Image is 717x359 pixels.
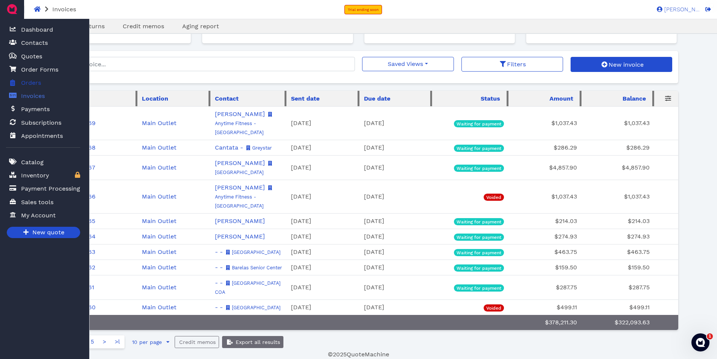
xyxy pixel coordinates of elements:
button: 10 per page [128,336,174,348]
a: [PERSON_NAME] [215,233,265,240]
tspan: $ [11,53,13,57]
span: Filters [506,61,526,68]
footer: © 2025 QuoteMachine [39,350,678,359]
span: [DATE] [364,144,384,151]
a: [GEOGRAPHIC_DATA] [224,304,280,311]
span: $286.29 [554,144,577,151]
span: Trial ending soon [348,8,379,12]
a: Anytime Fitness - [GEOGRAPHIC_DATA] [215,110,274,136]
input: Search an invoice... [45,57,355,71]
a: Main Outlet [142,164,177,171]
a: Anytime Fitness - [GEOGRAPHIC_DATA] [215,184,274,209]
a: [PERSON_NAME] [215,110,265,118]
span: $463.75 [554,248,577,255]
a: Payment Processing [6,181,80,196]
span: [DATE] [291,304,311,311]
span: [DATE] [291,264,311,271]
a: INV-0163 [69,248,95,255]
span: [DATE] [291,119,311,127]
span: Aging report [182,23,219,30]
a: Main Outlet [142,304,177,311]
button: New invoice [571,57,672,72]
span: $159.50 [628,264,650,271]
a: INV-0169 [69,119,96,127]
span: $499.11 [557,304,577,311]
a: Orders [6,75,80,91]
span: Sales tools [21,198,53,207]
span: Waiting for payment [457,146,501,151]
span: Voided [486,306,501,310]
a: Main Outlet [142,119,177,127]
span: Waiting for payment [457,266,501,270]
span: Catalog [21,158,44,167]
span: $274.93 [627,233,650,240]
a: [GEOGRAPHIC_DATA] [224,248,280,255]
a: - - [215,248,223,255]
span: Amount [550,94,573,103]
a: Aging report [173,22,228,31]
a: Inventory [6,168,80,183]
span: Sent date [291,94,320,103]
a: Trial ending soon [344,5,382,14]
span: $4,857.90 [549,164,577,171]
a: Subscriptions [6,115,80,130]
span: $499.11 [629,304,650,311]
span: [DATE] [364,233,384,240]
span: $214.03 [555,217,577,225]
a: INV-0168 [69,144,96,151]
span: Subscriptions [21,118,61,127]
span: New quote [31,228,64,237]
span: Orders [21,78,41,87]
a: Quotes [6,49,80,64]
a: Go to next page [98,335,111,348]
span: Contact [215,94,239,103]
a: INV-0160 [69,304,96,311]
a: INV-0162 [69,264,95,271]
a: Cantata - [215,144,243,151]
a: Main Outlet [142,248,177,255]
a: Returns [72,22,114,31]
span: Balance [623,94,646,103]
span: Export all results [234,339,280,345]
span: 1 [707,333,713,339]
a: Contacts [6,35,80,50]
span: $274.93 [554,233,577,240]
a: Payments [6,101,80,117]
span: [DATE] [291,248,311,255]
a: Order Forms [6,62,80,77]
span: $1,037.43 [551,193,577,200]
span: [DATE] [291,217,311,225]
span: [PERSON_NAME] [662,7,700,12]
span: Waiting for payment [457,220,501,224]
a: INV-0166 [69,193,96,200]
a: New quote [7,227,80,238]
span: Inventory [21,171,49,180]
span: Payment Processing [21,184,80,193]
span: Waiting for payment [457,251,501,255]
span: $378,211.30 [545,319,577,326]
a: Catalog [6,154,80,170]
span: My Account [21,211,56,220]
span: Status [481,94,500,103]
span: Voided [486,195,501,200]
span: Waiting for payment [457,166,501,171]
span: [DATE] [291,193,311,200]
span: Invoices [52,6,76,13]
span: $214.03 [628,217,650,225]
a: - - [215,279,223,286]
a: - - [215,304,223,311]
a: Main Outlet [142,144,177,151]
span: $1,037.43 [551,119,577,127]
span: [DATE] [364,248,384,255]
button: Saved Views [362,57,454,71]
a: Main Outlet [142,193,177,200]
a: [GEOGRAPHIC_DATA] COA [215,279,280,295]
span: $1,037.43 [624,193,650,200]
span: $287.75 [629,284,650,291]
a: Go to last page [110,335,125,348]
small: Anytime Fitness - [GEOGRAPHIC_DATA] [215,185,274,209]
a: INV-0164 [69,233,96,240]
img: QuoteM_icon_flat.png [6,3,18,15]
small: Anytime Fitness - [GEOGRAPHIC_DATA] [215,112,274,135]
span: $286.29 [626,144,650,151]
